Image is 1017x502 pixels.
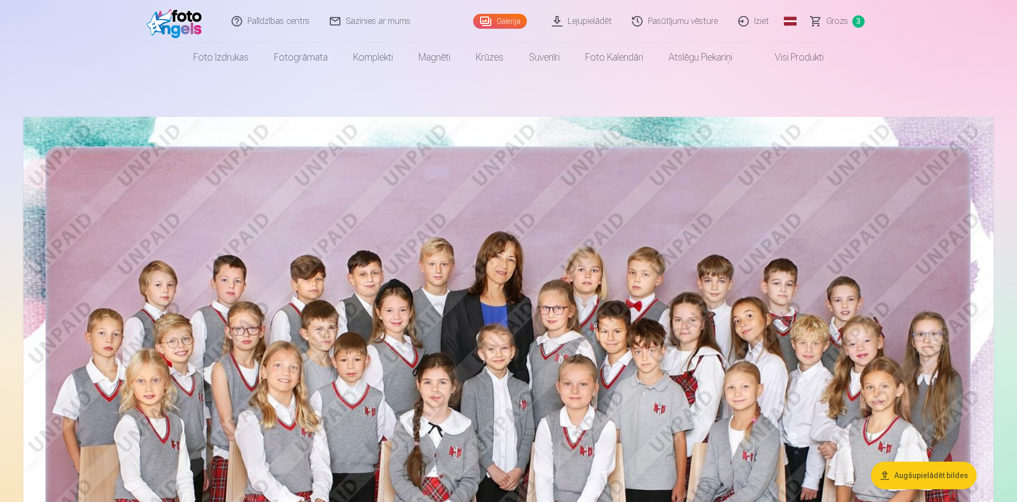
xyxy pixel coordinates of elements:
[340,42,406,72] a: Komplekti
[261,42,340,72] a: Fotogrāmata
[826,15,848,28] span: Grozs
[463,42,516,72] a: Krūzes
[656,42,745,72] a: Atslēgu piekariņi
[473,14,527,29] a: Galerija
[871,462,977,489] button: Augšupielādēt bildes
[852,15,865,28] span: 3
[406,42,463,72] a: Magnēti
[181,42,261,72] a: Foto izdrukas
[516,42,572,72] a: Suvenīri
[147,4,208,38] img: /fa1
[745,42,836,72] a: Visi produkti
[572,42,656,72] a: Foto kalendāri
